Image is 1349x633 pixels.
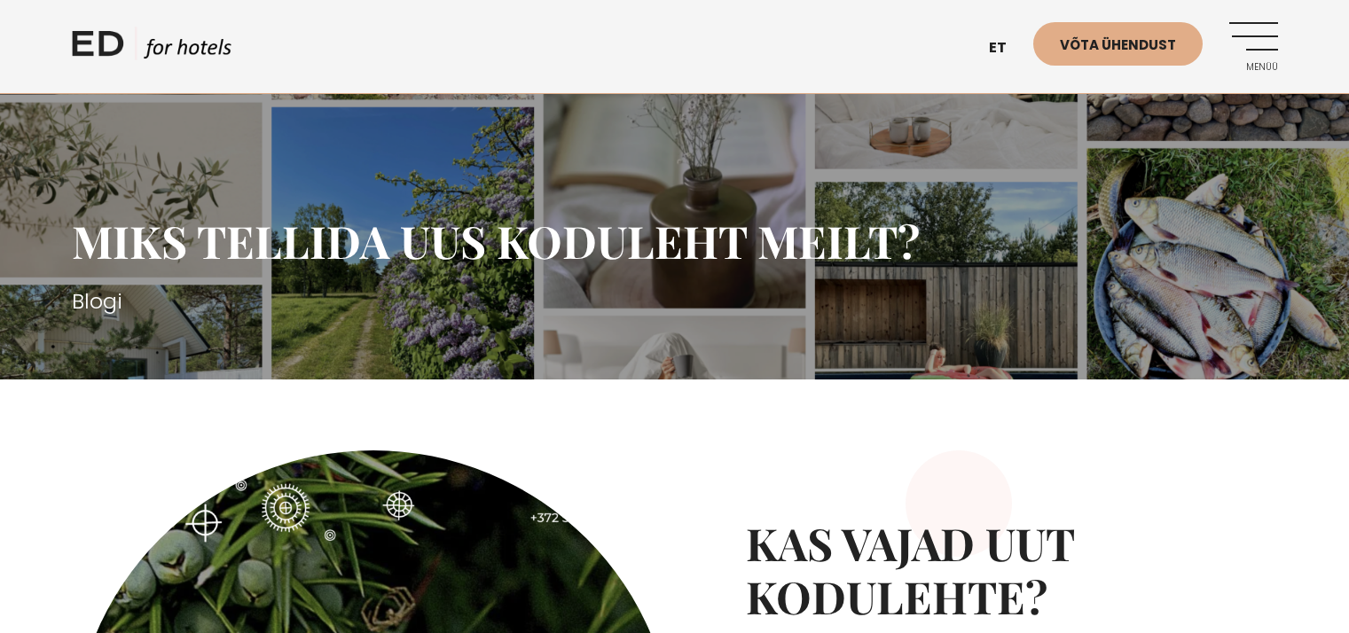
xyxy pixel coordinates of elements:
[746,517,1207,623] h2: Kas vajad uut kodulehte?
[72,215,1278,268] h1: Miks tellida uus koduleht meilt?
[980,27,1033,70] a: et
[1229,22,1278,71] a: Menüü
[72,27,231,71] a: ED HOTELS
[1229,62,1278,73] span: Menüü
[1033,22,1203,66] a: Võta ühendust
[72,285,1278,317] h3: Blogi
